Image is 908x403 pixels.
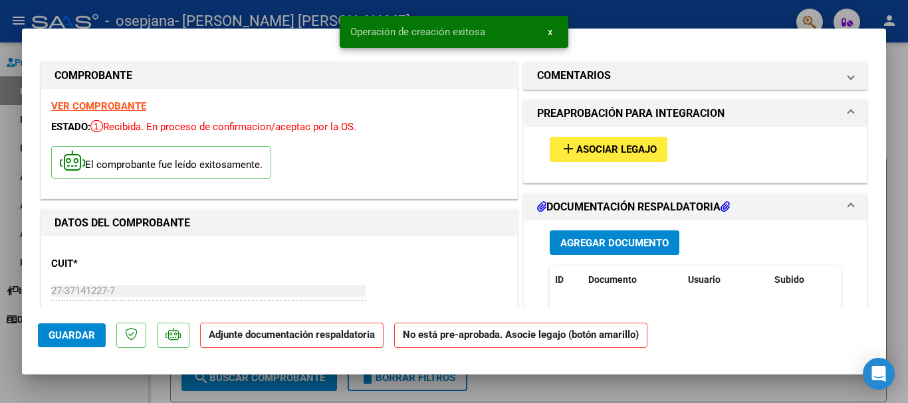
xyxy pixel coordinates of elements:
[38,323,106,347] button: Guardar
[51,146,271,179] p: El comprobante fue leído exitosamente.
[55,69,132,82] strong: COMPROBANTE
[576,144,657,156] span: Asociar Legajo
[51,100,146,112] a: VER COMPROBANTE
[524,127,867,182] div: PREAPROBACIÓN PARA INTEGRACION
[583,266,683,294] datatable-header-cell: Documento
[524,100,867,127] mat-expansion-panel-header: PREAPROBACIÓN PARA INTEGRACION
[688,274,721,285] span: Usuario
[550,266,583,294] datatable-header-cell: ID
[769,266,836,294] datatable-header-cell: Subido
[537,20,563,44] button: x
[51,256,188,272] p: CUIT
[537,68,611,84] h1: COMENTARIOS
[524,62,867,89] mat-expansion-panel-header: COMENTARIOS
[863,358,895,390] div: Open Intercom Messenger
[588,274,637,285] span: Documento
[560,237,669,249] span: Agregar Documento
[90,121,356,133] span: Recibida. En proceso de confirmacion/aceptac por la OS.
[550,137,667,161] button: Asociar Legajo
[683,266,769,294] datatable-header-cell: Usuario
[51,121,90,133] span: ESTADO:
[209,329,375,341] strong: Adjunte documentación respaldatoria
[774,274,804,285] span: Subido
[550,230,679,255] button: Agregar Documento
[49,329,95,341] span: Guardar
[55,216,190,229] strong: DATOS DEL COMPROBANTE
[524,194,867,220] mat-expansion-panel-header: DOCUMENTACIÓN RESPALDATORIA
[548,26,552,38] span: x
[394,323,647,349] strong: No está pre-aprobada. Asocie legajo (botón amarillo)
[555,274,564,285] span: ID
[560,141,576,157] mat-icon: add
[537,106,725,121] h1: PREAPROBACIÓN PARA INTEGRACION
[537,199,730,215] h1: DOCUMENTACIÓN RESPALDATORIA
[836,266,902,294] datatable-header-cell: Acción
[350,25,485,39] span: Operación de creación exitosa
